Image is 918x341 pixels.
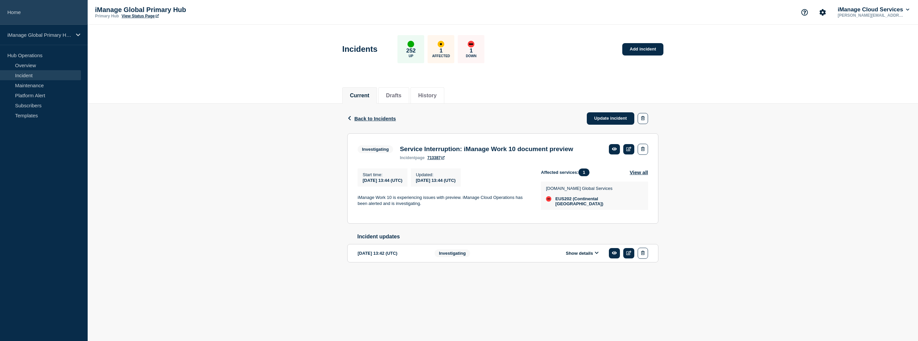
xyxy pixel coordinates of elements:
button: Support [798,5,812,19]
div: up [407,41,414,47]
a: View Status Page [121,14,159,18]
p: iManage Global Primary Hub [95,6,229,14]
p: Up [408,54,413,58]
span: incident [400,155,415,160]
p: 252 [406,47,416,54]
div: down [468,41,474,47]
button: Account settings [816,5,830,19]
h2: Incident updates [357,234,658,240]
span: [DATE] 13:44 (UTC) [363,178,402,183]
div: [DATE] 13:44 (UTC) [416,177,456,183]
div: affected [438,41,444,47]
div: [DATE] 13:42 (UTC) [358,248,425,259]
button: Drafts [386,93,401,99]
p: [PERSON_NAME][EMAIL_ADDRESS][PERSON_NAME][DOMAIN_NAME] [836,13,906,18]
p: iManage Work 10 is experiencing issues with preview. iManage Cloud Operations has been alerted an... [358,195,530,207]
span: Back to Incidents [354,116,396,121]
a: 713387 [427,155,445,160]
button: Show details [564,250,601,256]
span: Affected services: [541,168,593,176]
span: EUS202 (Continental [GEOGRAPHIC_DATA]) [555,196,641,206]
p: 1 [440,47,443,54]
p: Down [466,54,477,58]
p: Start time : [363,172,402,177]
button: iManage Cloud Services [836,6,911,13]
p: page [400,155,425,160]
span: Investigating [435,249,470,257]
h1: Incidents [342,44,377,54]
p: iManage Global Primary Hub [7,32,72,38]
span: Investigating [358,145,393,153]
button: View all [630,168,648,176]
p: Primary Hub [95,14,119,18]
a: Update incident [587,112,634,125]
button: History [418,93,437,99]
p: [DOMAIN_NAME] Global Services [546,186,641,191]
div: down [546,196,551,202]
button: Current [350,93,369,99]
button: Back to Incidents [347,116,396,121]
p: Updated : [416,172,456,177]
span: 1 [578,168,589,176]
a: Add incident [622,43,663,55]
h3: Service Interruption: iManage Work 10 document preview [400,145,573,153]
p: Affected [432,54,450,58]
p: 1 [470,47,473,54]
